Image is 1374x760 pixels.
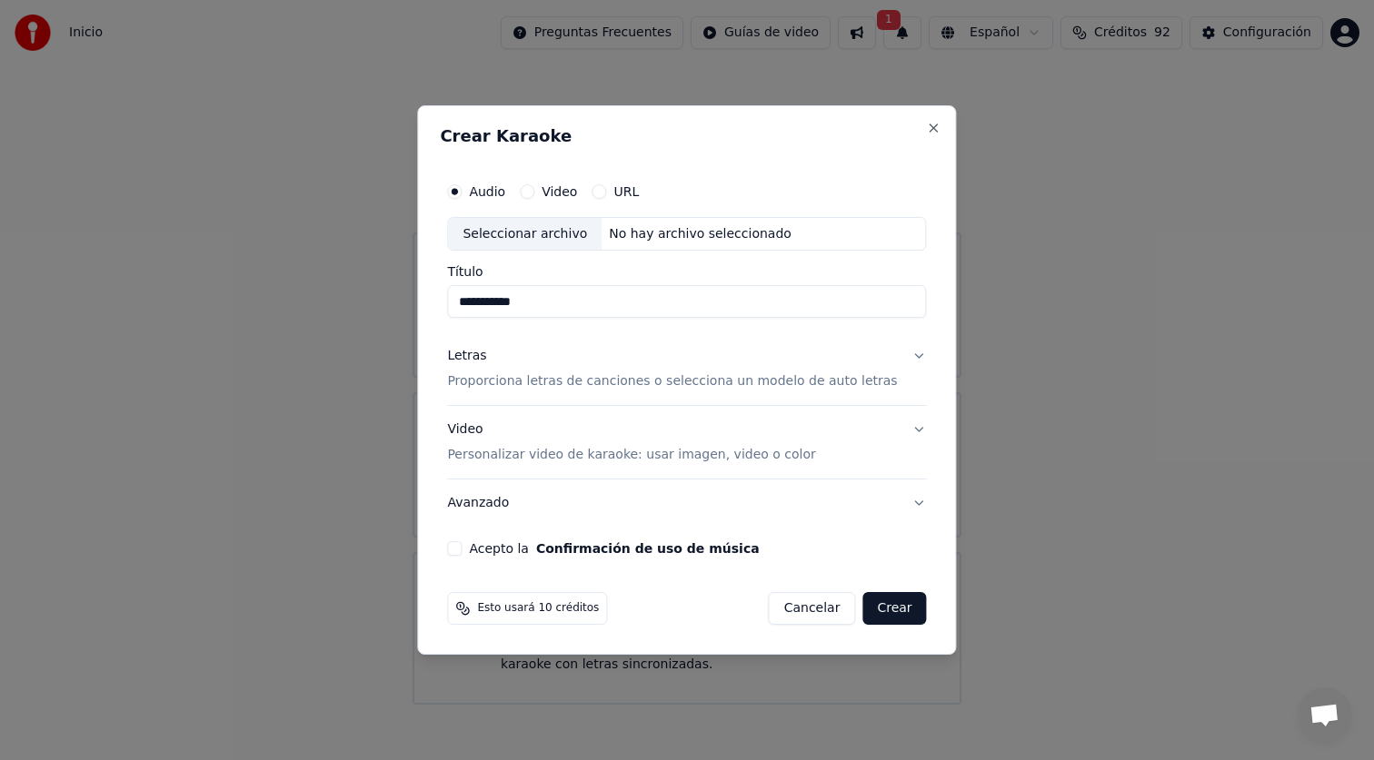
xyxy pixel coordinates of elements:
p: Proporciona letras de canciones o selecciona un modelo de auto letras [447,373,897,391]
label: Video [542,185,577,198]
span: Esto usará 10 créditos [477,601,599,616]
label: Acepto la [469,542,759,555]
button: LetrasProporciona letras de canciones o selecciona un modelo de auto letras [447,333,926,406]
p: Personalizar video de karaoke: usar imagen, video o color [447,446,815,464]
button: Acepto la [536,542,760,555]
label: Título [447,266,926,279]
div: Letras [447,348,486,366]
label: URL [613,185,639,198]
label: Audio [469,185,505,198]
h2: Crear Karaoke [440,128,933,144]
button: Cancelar [769,592,856,625]
button: VideoPersonalizar video de karaoke: usar imagen, video o color [447,407,926,479]
div: Video [447,421,815,465]
div: No hay archivo seleccionado [602,225,799,243]
button: Avanzado [447,479,926,527]
div: Seleccionar archivo [448,218,602,251]
button: Crear [862,592,926,625]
